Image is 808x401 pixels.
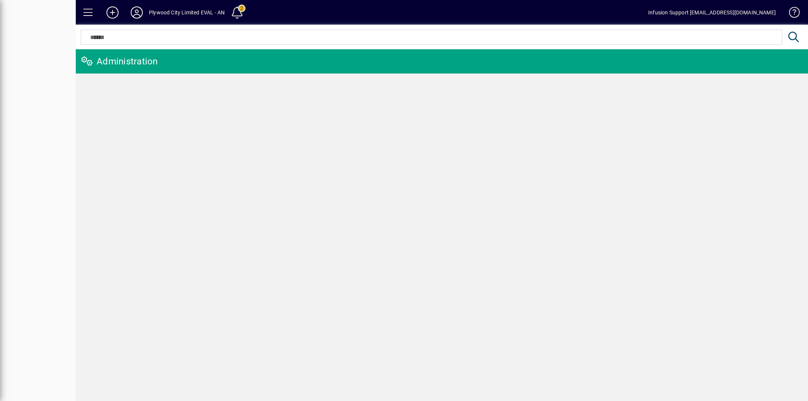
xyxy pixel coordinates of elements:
[81,55,158,67] div: Administration
[149,6,225,19] div: Plywood City Limited EVAL - AN
[648,6,776,19] div: Infusion Support [EMAIL_ADDRESS][DOMAIN_NAME]
[783,2,799,26] a: Knowledge Base
[100,6,125,19] button: Add
[125,6,149,19] button: Profile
